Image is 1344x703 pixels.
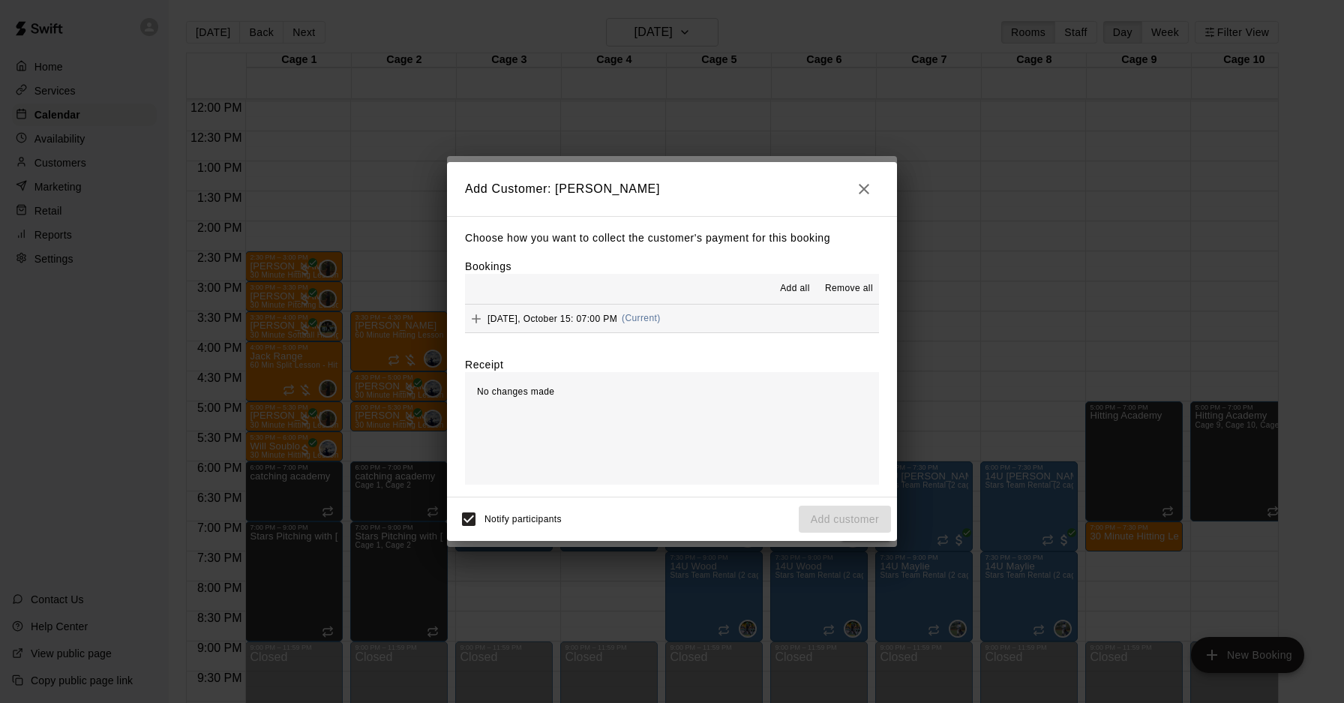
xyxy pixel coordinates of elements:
[465,312,487,323] span: Add
[465,229,879,248] p: Choose how you want to collect the customer's payment for this booking
[819,277,879,301] button: Remove all
[622,313,661,323] span: (Current)
[447,162,897,216] h2: Add Customer: [PERSON_NAME]
[484,514,562,524] span: Notify participants
[825,281,873,296] span: Remove all
[477,386,554,397] span: No changes made
[465,260,511,272] label: Bookings
[487,313,617,323] span: [DATE], October 15: 07:00 PM
[465,357,503,372] label: Receipt
[465,305,879,332] button: Add[DATE], October 15: 07:00 PM(Current)
[771,277,819,301] button: Add all
[780,281,810,296] span: Add all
